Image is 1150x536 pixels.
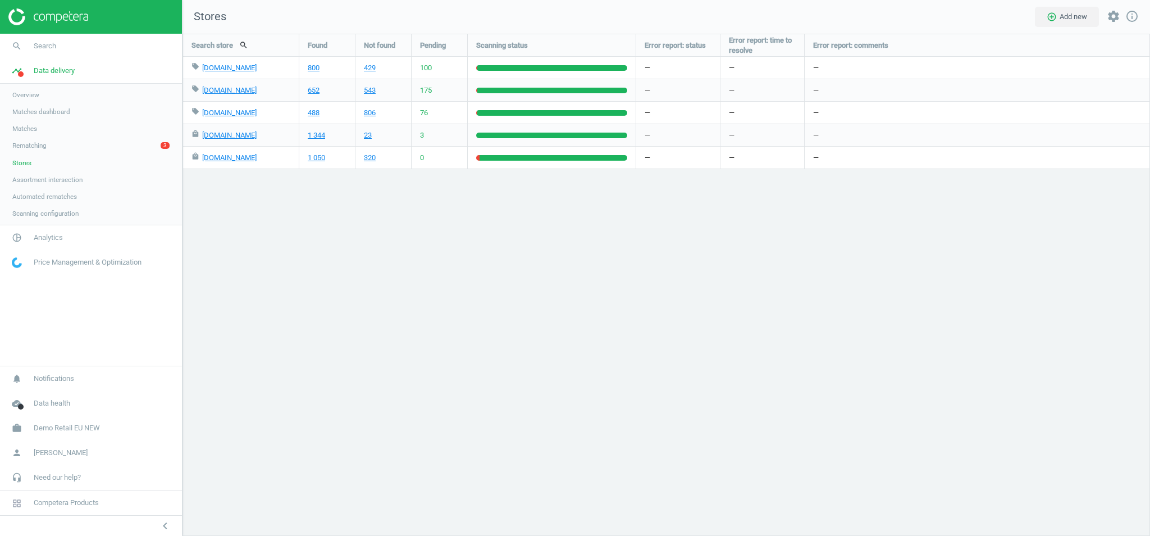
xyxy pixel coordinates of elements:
i: local_mall [191,152,199,160]
span: Price Management & Optimization [34,257,142,267]
a: [DOMAIN_NAME] [202,108,257,117]
div: Search store [183,34,299,56]
span: — [729,130,734,140]
img: ajHJNr6hYgQAAAAASUVORK5CYII= [8,8,88,25]
i: local_offer [191,62,199,70]
img: wGWNvw8QSZomAAAAABJRU5ErkJggg== [12,257,22,268]
span: Demo Retail EU NEW [34,423,100,433]
div: — [636,57,720,79]
button: add_circle_outlineAdd new [1035,7,1099,27]
a: 429 [364,63,376,73]
span: Rematching [12,141,47,150]
a: [DOMAIN_NAME] [202,63,257,72]
span: Error report: time to resolve [729,35,796,56]
span: Search [34,41,56,51]
i: pie_chart_outlined [6,227,28,248]
span: Error report: status [645,40,706,51]
a: 806 [364,108,376,118]
span: Error report: comments [813,40,888,51]
i: info_outline [1125,10,1139,23]
span: Stores [12,158,31,167]
span: — [729,63,734,73]
span: 3 [420,130,424,140]
div: — [636,102,720,124]
button: settings [1102,4,1125,29]
div: — [636,79,720,101]
span: Competera Products [34,498,99,508]
a: 320 [364,153,376,163]
span: Matches dashboard [12,107,70,116]
span: Notifications [34,374,74,384]
span: Data delivery [34,66,75,76]
a: [DOMAIN_NAME] [202,131,257,139]
a: 1 050 [308,153,325,163]
span: 175 [420,85,432,96]
span: [PERSON_NAME] [34,448,88,458]
span: 76 [420,108,428,118]
span: Scanning status [476,40,528,51]
a: 23 [364,130,372,140]
div: — [805,57,1150,79]
i: person [6,442,28,464]
span: 0 [420,153,424,163]
span: Analytics [34,233,63,243]
div: — [805,79,1150,101]
i: work [6,417,28,439]
div: — [805,147,1150,169]
span: Scanning configuration [12,209,79,218]
i: search [6,35,28,57]
span: Automated rematches [12,192,77,201]
div: — [636,124,720,146]
button: chevron_left [151,519,179,533]
i: headset_mic [6,467,28,488]
span: 3 [161,142,170,149]
span: Found [308,40,327,51]
div: — [805,124,1150,146]
a: 800 [308,63,320,73]
span: Need our help? [34,473,81,483]
i: local_offer [191,85,199,93]
i: add_circle_outline [1047,12,1057,22]
a: [DOMAIN_NAME] [202,153,257,162]
span: — [729,153,734,163]
span: Stores [182,9,226,25]
span: Matches [12,124,37,133]
span: Assortment intersection [12,175,83,184]
span: — [729,108,734,118]
i: notifications [6,368,28,389]
i: settings [1107,10,1120,23]
a: [DOMAIN_NAME] [202,86,257,94]
i: local_mall [191,130,199,138]
span: 100 [420,63,432,73]
i: timeline [6,60,28,81]
i: local_offer [191,107,199,115]
span: Overview [12,90,39,99]
span: Data health [34,398,70,408]
div: — [805,102,1150,124]
a: 543 [364,85,376,96]
a: 488 [308,108,320,118]
span: — [729,85,734,96]
div: — [636,147,720,169]
a: info_outline [1125,10,1139,24]
a: 1 344 [308,130,325,140]
button: search [233,35,254,54]
i: cloud_done [6,393,28,414]
i: chevron_left [158,519,172,533]
a: 652 [308,85,320,96]
span: Not found [364,40,395,51]
span: Pending [420,40,446,51]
